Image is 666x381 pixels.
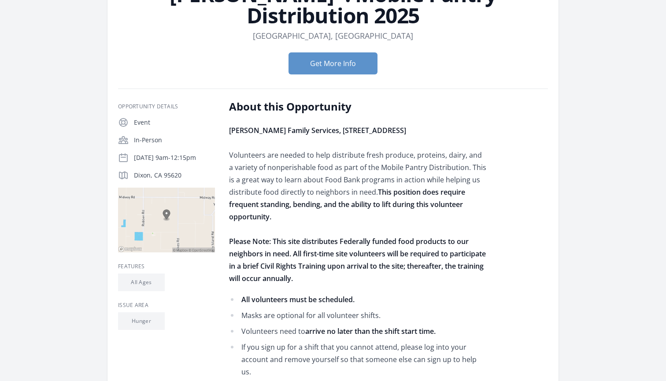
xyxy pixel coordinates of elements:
img: Map [118,188,215,252]
strong: arrive no later than the shift start time. [305,326,436,336]
li: Masks are optional for all volunteer shifts. [229,309,487,322]
li: All Ages [118,274,165,291]
p: [DATE] 9am-12:15pm [134,153,215,162]
h3: Issue area [118,302,215,309]
strong: Please Note: This site distributes Federally funded food products to our neighbors in need. All f... [229,237,486,283]
h2: About this Opportunity [229,100,487,114]
strong: All volunteers must be scheduled. [241,295,355,304]
p: Dixon, CA 95620 [134,171,215,180]
strong: [PERSON_NAME] Family Services, [STREET_ADDRESS] [229,126,406,135]
li: If you sign up for a shift that you cannot attend, please log into your account and remove yourse... [229,341,487,378]
p: In-Person [134,136,215,144]
button: Get More Info [289,52,377,74]
p: Volunteers are needed to help distribute fresh produce, proteins, dairy, and a variety of nonperi... [229,124,487,285]
strong: This position does require frequent standing, bending, and the ability to lift during this volunt... [229,187,465,222]
dd: [GEOGRAPHIC_DATA], [GEOGRAPHIC_DATA] [253,30,413,42]
li: Hunger [118,312,165,330]
li: Volunteers need to [229,325,487,337]
h3: Features [118,263,215,270]
h3: Opportunity Details [118,103,215,110]
p: Event [134,118,215,127]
